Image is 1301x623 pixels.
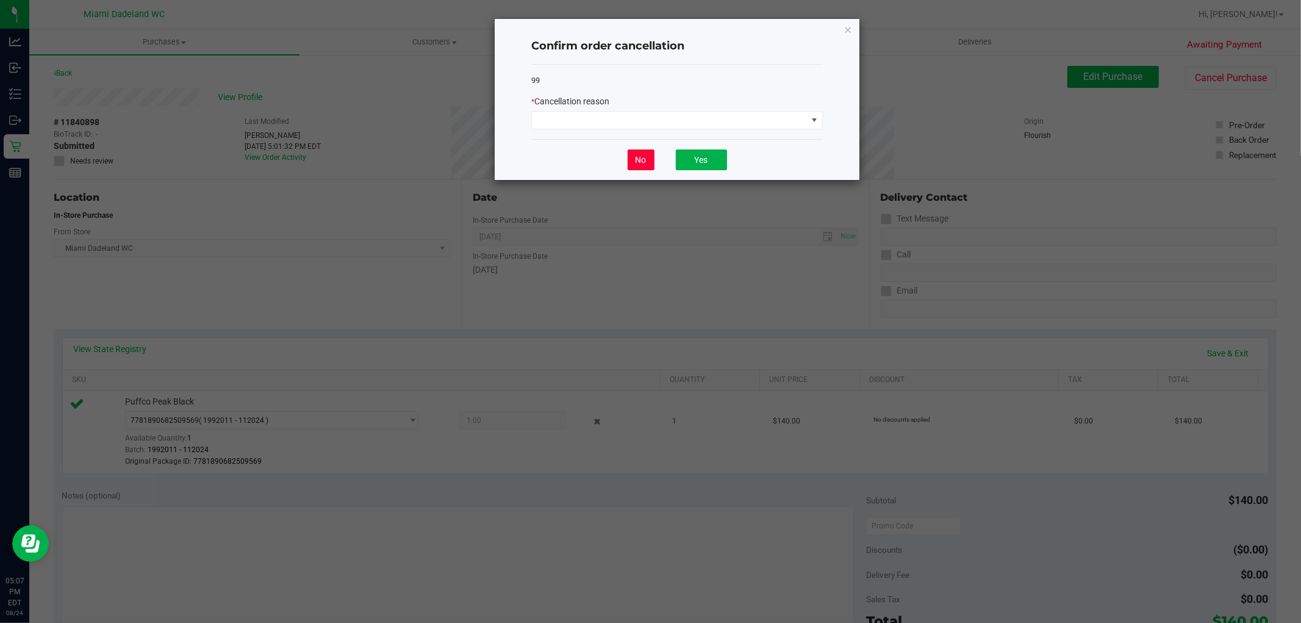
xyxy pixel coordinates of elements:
span: Cancellation reason [534,96,609,106]
button: Yes [676,149,727,170]
span: 99 [531,76,540,85]
h4: Confirm order cancellation [531,38,823,54]
iframe: Resource center [12,525,49,562]
button: No [628,149,654,170]
button: Close [844,22,852,37]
